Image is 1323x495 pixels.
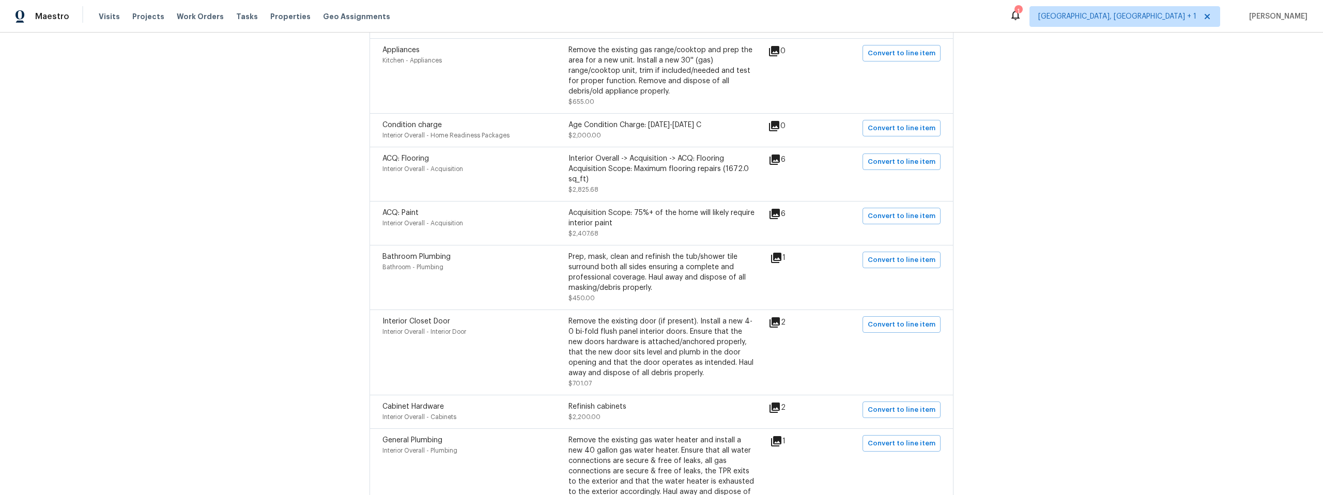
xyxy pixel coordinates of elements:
[177,11,224,22] span: Work Orders
[868,122,935,134] span: Convert to line item
[568,252,755,293] div: Prep, mask, clean and refinish the tub/shower tile surround both all sides ensuring a complete an...
[568,401,755,412] div: Refinish cabinets
[868,48,935,59] span: Convert to line item
[568,316,755,378] div: Remove the existing door (if present). Install a new 4-0 bi-fold flush panel interior doors. Ensu...
[382,155,429,162] span: ACQ: Flooring
[868,156,935,168] span: Convert to line item
[868,254,935,266] span: Convert to line item
[863,435,941,452] button: Convert to line item
[868,319,935,331] span: Convert to line item
[382,414,456,420] span: Interior Overall - Cabinets
[568,414,601,420] span: $2,200.00
[568,187,598,193] span: $2,825.68
[770,435,819,447] div: 1
[863,316,941,333] button: Convert to line item
[1245,11,1307,22] span: [PERSON_NAME]
[770,252,819,264] div: 1
[863,45,941,61] button: Convert to line item
[382,403,444,410] span: Cabinet Hardware
[382,220,463,226] span: Interior Overall - Acquisition
[1014,6,1022,17] div: 1
[382,166,463,172] span: Interior Overall - Acquisition
[132,11,164,22] span: Projects
[382,447,457,454] span: Interior Overall - Plumbing
[568,99,594,105] span: $655.00
[863,153,941,170] button: Convert to line item
[863,120,941,136] button: Convert to line item
[236,13,258,20] span: Tasks
[568,380,592,386] span: $701.07
[99,11,120,22] span: Visits
[863,208,941,224] button: Convert to line item
[382,132,510,138] span: Interior Overall - Home Readiness Packages
[863,252,941,268] button: Convert to line item
[868,438,935,450] span: Convert to line item
[382,47,420,54] span: Appliances
[35,11,69,22] span: Maestro
[868,210,935,222] span: Convert to line item
[568,132,601,138] span: $2,000.00
[382,253,451,260] span: Bathroom Plumbing
[768,45,819,57] div: 0
[382,209,419,216] span: ACQ: Paint
[768,401,819,414] div: 2
[768,153,819,166] div: 6
[382,329,466,335] span: Interior Overall - Interior Door
[568,120,755,130] div: Age Condition Charge: [DATE]-[DATE] C
[1038,11,1196,22] span: [GEOGRAPHIC_DATA], [GEOGRAPHIC_DATA] + 1
[863,401,941,418] button: Convert to line item
[568,45,755,97] div: Remove the existing gas range/cooktop and prep the area for a new unit. Install a new 30'' (gas) ...
[868,404,935,416] span: Convert to line item
[270,11,311,22] span: Properties
[382,57,442,64] span: Kitchen - Appliances
[382,264,443,270] span: Bathroom - Plumbing
[323,11,390,22] span: Geo Assignments
[382,318,450,325] span: Interior Closet Door
[768,316,819,329] div: 2
[768,120,819,132] div: 0
[568,230,598,237] span: $2,407.68
[382,437,442,444] span: General Plumbing
[768,208,819,220] div: 6
[568,153,755,184] div: Interior Overall -> Acquisition -> ACQ: Flooring Acquisition Scope: Maximum flooring repairs (167...
[568,295,595,301] span: $450.00
[568,208,755,228] div: Acquisition Scope: 75%+ of the home will likely require interior paint
[382,121,442,129] span: Condition charge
